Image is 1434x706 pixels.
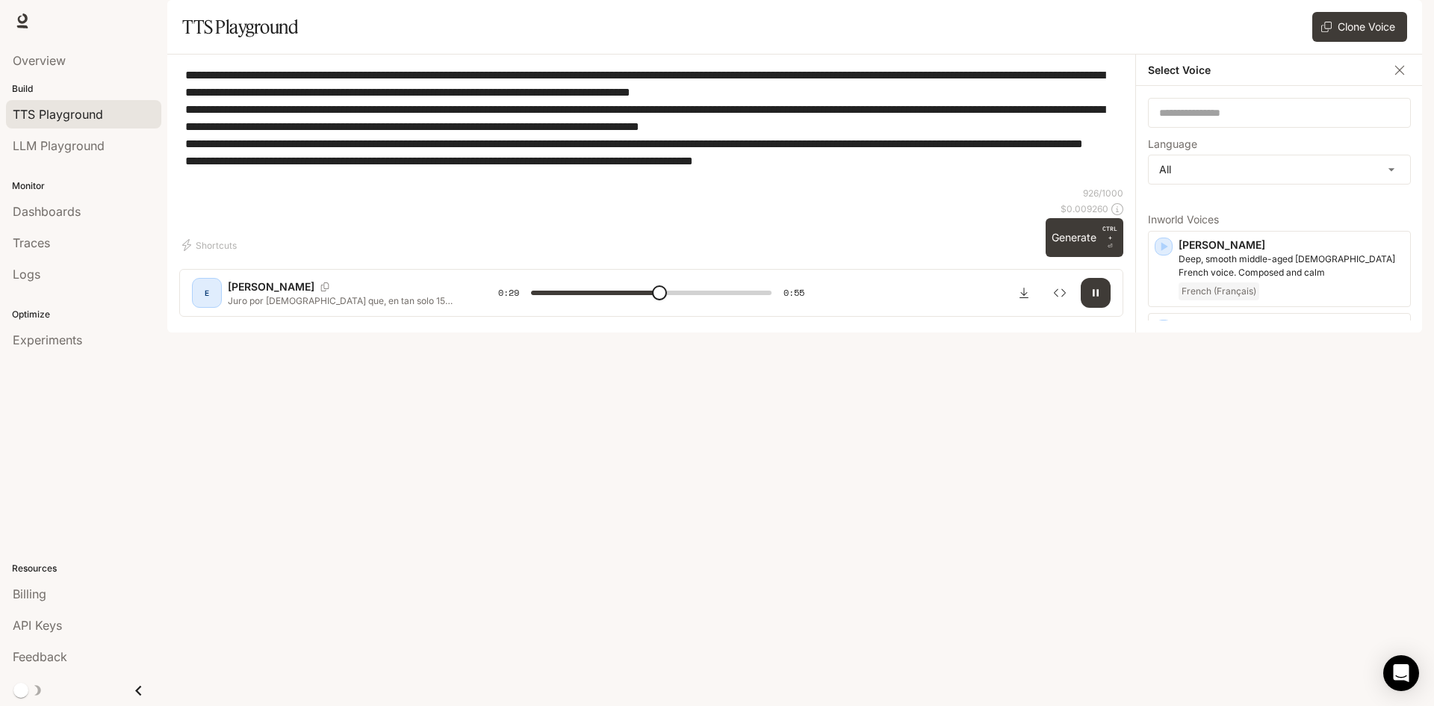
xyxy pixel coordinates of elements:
[228,279,314,294] p: [PERSON_NAME]
[1009,278,1039,308] button: Download audio
[1083,187,1123,199] p: 926 / 1000
[1102,224,1117,242] p: CTRL +
[1383,655,1419,691] div: Open Intercom Messenger
[195,281,219,305] div: E
[1179,320,1404,335] p: [PERSON_NAME]
[314,282,335,291] button: Copy Voice ID
[1148,139,1197,149] p: Language
[1148,214,1411,225] p: Inworld Voices
[1312,12,1407,42] button: Clone Voice
[783,285,804,300] span: 0:55
[1149,155,1410,184] div: All
[228,294,462,307] p: Juro por [DEMOGRAPHIC_DATA] que, en tan solo 15 minutos, [PERSON_NAME] hará que tu coche quede ta...
[1179,253,1404,279] p: Deep, smooth middle-aged male French voice. Composed and calm
[179,233,243,257] button: Shortcuts
[1045,278,1075,308] button: Inspect
[498,285,519,300] span: 0:29
[1179,238,1404,253] p: [PERSON_NAME]
[182,12,298,42] h1: TTS Playground
[1179,282,1259,300] span: French (Français)
[1046,218,1123,257] button: GenerateCTRL +⏎
[1102,224,1117,251] p: ⏎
